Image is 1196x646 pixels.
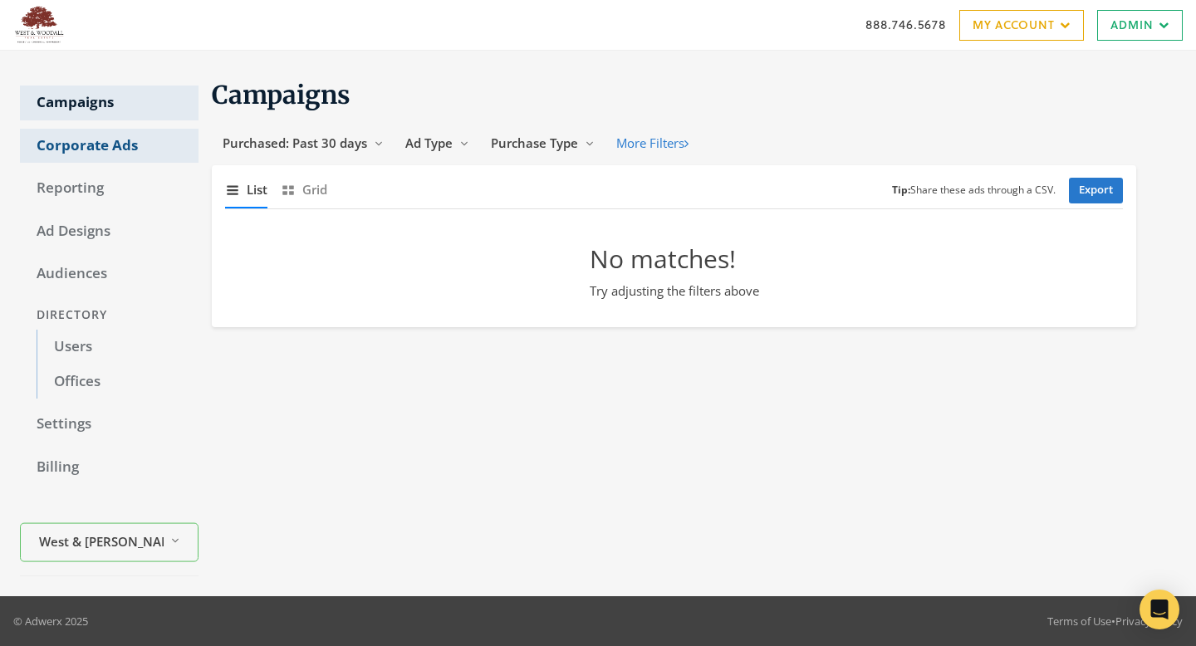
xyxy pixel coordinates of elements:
[605,128,699,159] button: More Filters
[13,613,88,629] p: © Adwerx 2025
[20,214,199,249] a: Ad Designs
[281,172,327,208] button: Grid
[247,180,267,199] span: List
[37,365,199,399] a: Offices
[39,531,164,551] span: West & [PERSON_NAME] Real Estate
[959,10,1084,41] a: My Account
[20,257,199,291] a: Audiences
[225,172,267,208] button: List
[20,300,199,330] div: Directory
[590,242,759,275] h2: No matches!
[1097,10,1183,41] a: Admin
[1069,178,1123,203] a: Export
[20,450,199,485] a: Billing
[1047,613,1183,629] div: •
[37,330,199,365] a: Users
[865,16,946,33] a: 888.746.5678
[1140,590,1179,629] div: Open Intercom Messenger
[302,180,327,199] span: Grid
[212,128,395,159] button: Purchased: Past 30 days
[20,523,199,562] button: West & [PERSON_NAME] Real Estate
[405,135,453,151] span: Ad Type
[20,86,199,120] a: Campaigns
[892,183,1056,198] small: Share these ads through a CSV.
[1047,614,1111,629] a: Terms of Use
[212,79,350,110] span: Campaigns
[480,128,605,159] button: Purchase Type
[590,281,759,301] p: Try adjusting the filters above
[223,135,367,151] span: Purchased: Past 30 days
[491,135,578,151] span: Purchase Type
[20,171,199,206] a: Reporting
[1115,614,1183,629] a: Privacy Policy
[13,4,65,46] img: Adwerx
[20,129,199,164] a: Corporate Ads
[395,128,480,159] button: Ad Type
[20,407,199,442] a: Settings
[892,183,910,197] b: Tip:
